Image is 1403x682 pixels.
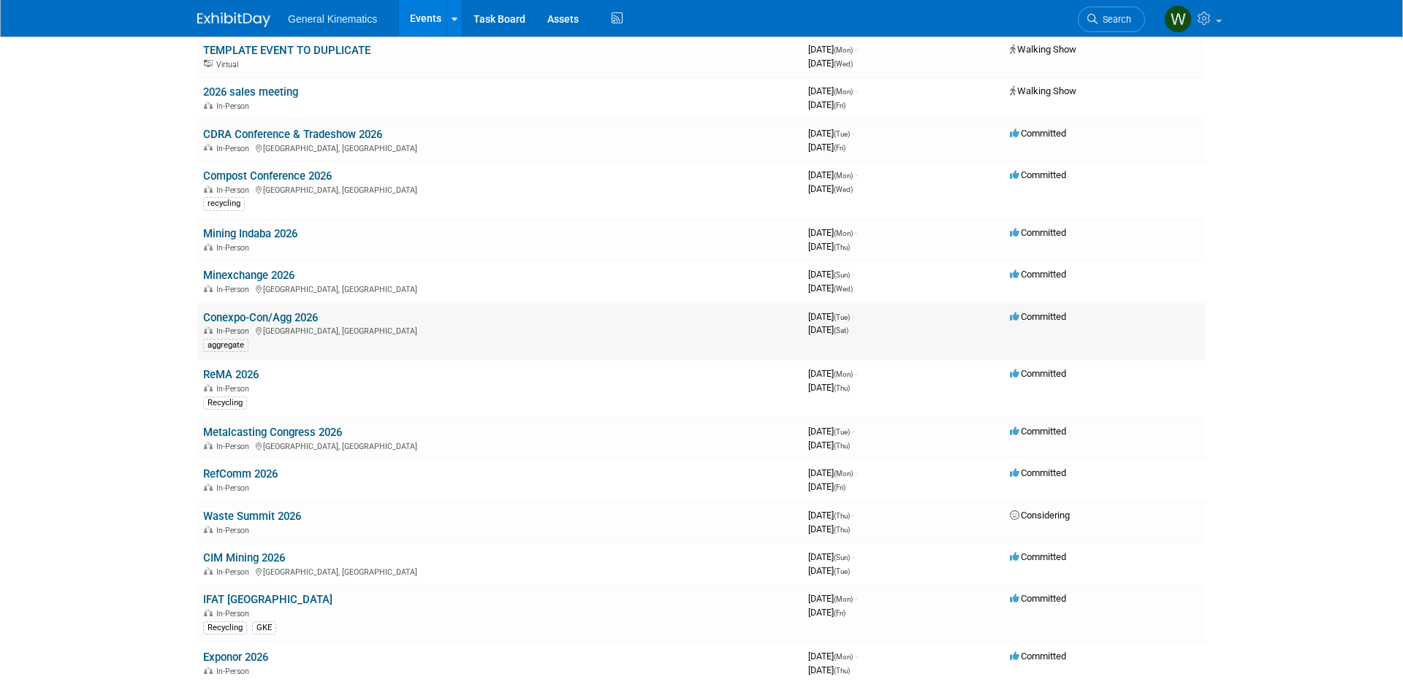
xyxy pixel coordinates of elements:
span: (Thu) [834,243,850,251]
span: In-Person [216,243,254,253]
span: Search [1098,14,1131,25]
div: [GEOGRAPHIC_DATA], [GEOGRAPHIC_DATA] [203,440,796,451]
a: Waste Summit 2026 [203,510,301,523]
a: Mining Indaba 2026 [203,227,297,240]
span: (Mon) [834,595,853,603]
img: In-Person Event [204,609,213,616]
img: In-Person Event [204,101,213,109]
span: (Thu) [834,512,850,520]
span: [DATE] [808,227,857,238]
span: Committed [1010,128,1066,139]
a: 2026 sales meeting [203,85,298,99]
span: - [855,227,857,238]
span: In-Person [216,285,254,294]
span: (Fri) [834,144,845,152]
span: [DATE] [808,183,853,194]
span: Committed [1010,169,1066,180]
span: [DATE] [808,311,854,322]
span: - [852,510,854,521]
span: (Fri) [834,483,845,491]
span: [DATE] [808,440,850,451]
span: (Wed) [834,60,853,68]
span: (Fri) [834,609,845,617]
div: [GEOGRAPHIC_DATA], [GEOGRAPHIC_DATA] [203,283,796,294]
span: [DATE] [808,99,845,110]
span: In-Person [216,101,254,111]
span: [DATE] [808,368,857,379]
span: Committed [1010,368,1066,379]
span: - [855,85,857,96]
span: Committed [1010,311,1066,322]
span: [DATE] [808,426,854,437]
span: (Tue) [834,428,850,436]
span: [DATE] [808,58,853,69]
span: (Mon) [834,370,853,378]
a: CIM Mining 2026 [203,551,285,564]
a: Exponor 2026 [203,651,268,664]
span: [DATE] [808,241,850,252]
span: - [852,426,854,437]
span: [DATE] [808,324,848,335]
div: aggregate [203,339,248,352]
span: [DATE] [808,142,845,153]
span: - [855,651,857,662]
a: Conexpo-Con/Agg 2026 [203,311,318,324]
img: In-Person Event [204,144,213,151]
span: Committed [1010,651,1066,662]
img: In-Person Event [204,384,213,391]
span: - [855,44,857,55]
span: (Sun) [834,271,850,279]
span: - [852,551,854,562]
a: Minexchange 2026 [203,269,294,282]
span: [DATE] [808,510,854,521]
img: In-Person Event [204,442,213,449]
a: Metalcasting Congress 2026 [203,426,342,439]
span: [DATE] [808,467,857,478]
span: (Thu) [834,667,850,675]
span: In-Person [216,144,254,153]
span: (Wed) [834,185,853,194]
span: [DATE] [808,524,850,535]
span: (Thu) [834,526,850,534]
span: In-Person [216,483,254,493]
a: ReMA 2026 [203,368,259,381]
div: GKE [252,621,276,635]
span: (Sat) [834,326,848,334]
span: In-Person [216,526,254,535]
span: Virtual [216,60,243,69]
span: (Sun) [834,553,850,562]
span: [DATE] [808,607,845,618]
img: ExhibitDay [197,12,270,27]
span: - [852,128,854,139]
span: In-Person [216,667,254,676]
span: (Tue) [834,313,850,321]
span: - [855,467,857,478]
span: [DATE] [808,593,857,604]
div: [GEOGRAPHIC_DATA], [GEOGRAPHIC_DATA] [203,324,796,336]
a: Search [1078,7,1145,32]
span: (Thu) [834,442,850,450]
div: [GEOGRAPHIC_DATA], [GEOGRAPHIC_DATA] [203,142,796,153]
span: Committed [1010,467,1066,478]
span: Considering [1010,510,1070,521]
span: [DATE] [808,283,853,294]
div: [GEOGRAPHIC_DATA], [GEOGRAPHIC_DATA] [203,183,796,195]
img: In-Person Event [204,567,213,575]
a: RefComm 2026 [203,467,278,480]
span: Walking Show [1010,44,1076,55]
span: General Kinematics [288,13,377,25]
span: In-Person [216,609,254,618]
span: Committed [1010,269,1066,280]
span: [DATE] [808,128,854,139]
span: (Wed) [834,285,853,293]
span: Committed [1010,227,1066,238]
div: Recycling [203,396,247,410]
span: - [852,269,854,280]
span: [DATE] [808,269,854,280]
span: Committed [1010,426,1066,437]
img: In-Person Event [204,526,213,533]
div: Recycling [203,621,247,635]
span: [DATE] [808,382,850,393]
span: (Thu) [834,384,850,392]
img: In-Person Event [204,326,213,334]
